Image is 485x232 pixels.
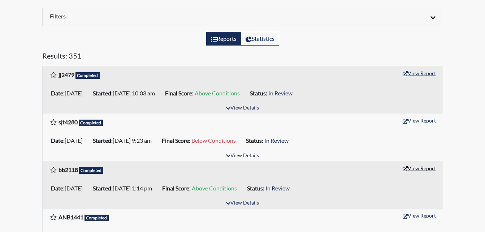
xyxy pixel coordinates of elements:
[399,163,439,174] button: View Report
[44,13,441,21] div: Click to expand/collapse filters
[93,137,113,144] b: Started:
[250,90,267,96] b: Status:
[90,135,159,146] li: [DATE] 9:23 am
[79,120,103,126] span: Completed
[48,135,90,146] li: [DATE]
[59,166,78,173] b: bb2118
[264,137,289,144] span: In Review
[223,198,262,208] button: View Details
[223,103,262,113] button: View Details
[191,137,236,144] span: Below Conditions
[246,137,263,144] b: Status:
[399,210,439,221] button: View Report
[51,137,65,144] b: Date:
[399,115,439,126] button: View Report
[51,90,65,96] b: Date:
[241,32,279,46] label: View statistics about completed interviews
[59,119,78,125] b: sjt4280
[50,13,237,20] h6: Filters
[59,214,83,220] b: ANB1441
[268,90,293,96] span: In Review
[79,167,104,174] span: Completed
[195,90,240,96] span: Above Conditions
[59,71,74,78] b: jj2479
[162,137,190,144] b: Final Score:
[165,90,194,96] b: Final Score:
[51,185,65,192] b: Date:
[90,87,162,99] li: [DATE] 10:03 am
[42,51,443,63] h5: Results: 351
[48,87,90,99] li: [DATE]
[265,185,290,192] span: In Review
[90,182,159,194] li: [DATE] 1:14 pm
[206,32,241,46] label: View the list of reports
[162,185,191,192] b: Final Score:
[399,68,439,79] button: View Report
[192,185,237,192] span: Above Conditions
[93,185,113,192] b: Started:
[75,72,100,79] span: Completed
[48,182,90,194] li: [DATE]
[223,151,262,161] button: View Details
[247,185,264,192] b: Status:
[85,215,109,221] span: Completed
[93,90,113,96] b: Started:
